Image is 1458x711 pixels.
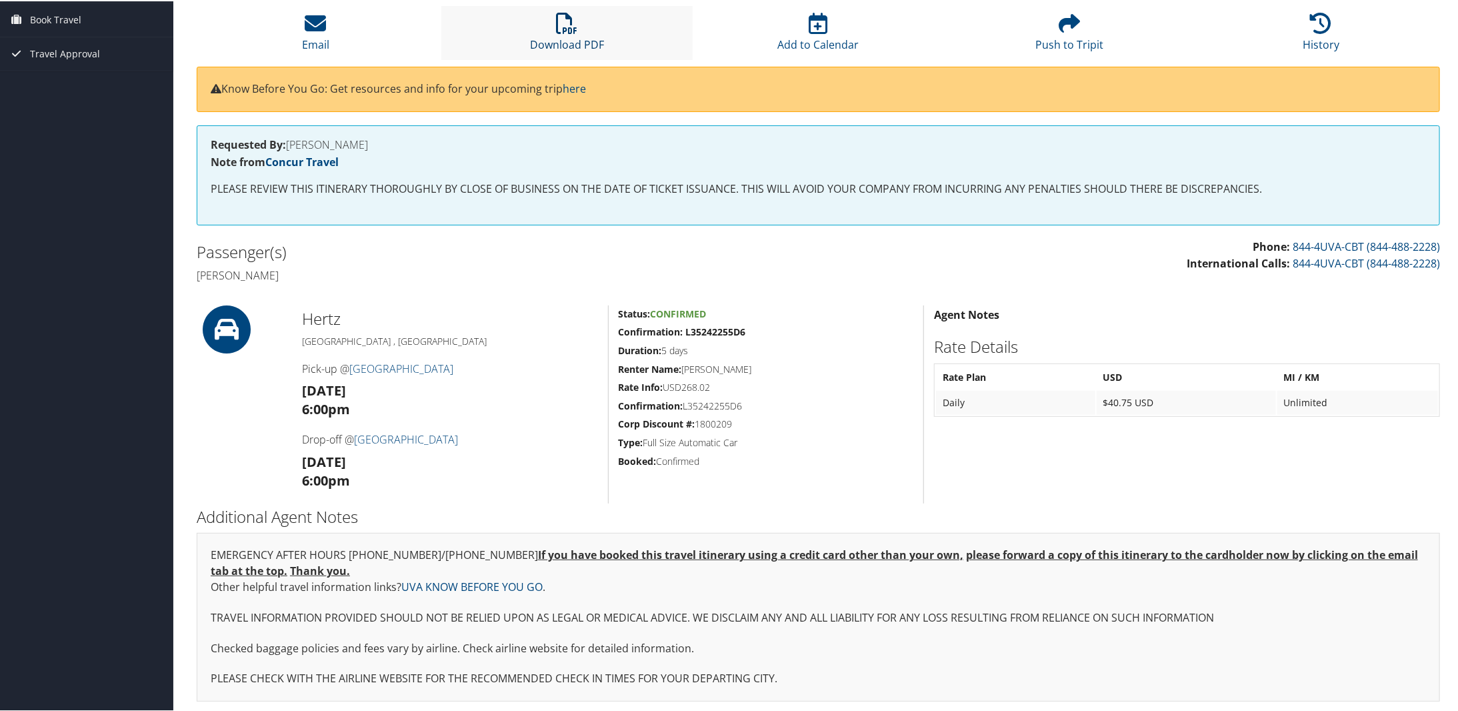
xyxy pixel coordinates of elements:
[211,153,339,168] strong: Note from
[349,360,453,375] a: [GEOGRAPHIC_DATA]
[197,239,809,262] h2: Passenger(s)
[1303,19,1339,51] a: History
[197,267,809,281] h4: [PERSON_NAME]
[619,416,914,430] h5: 1800209
[197,504,1440,527] h2: Additional Agent Notes
[934,306,999,321] strong: Agent Notes
[302,431,598,446] h4: Drop-off @
[619,454,657,466] strong: Booked:
[1097,390,1276,414] td: $40.75 USD
[302,470,350,488] strong: 6:00pm
[30,2,81,35] span: Book Travel
[302,333,598,347] h5: [GEOGRAPHIC_DATA] , [GEOGRAPHIC_DATA]
[619,343,662,355] strong: Duration:
[619,324,746,337] strong: Confirmation: L35242255D6
[778,19,859,51] a: Add to Calendar
[1036,19,1104,51] a: Push to Tripit
[354,431,458,446] a: [GEOGRAPHIC_DATA]
[211,578,1426,595] p: Other helpful travel information links? .
[30,36,100,69] span: Travel Approval
[619,380,663,392] strong: Rate Info:
[302,360,598,375] h4: Pick-up @
[211,546,1418,577] u: please forward a copy of this itinerary to the cardholder now by clicking on the email tab at the...
[401,578,543,593] a: UVA KNOW BEFORE YOU GO
[211,79,1426,97] p: Know Before You Go: Get resources and info for your upcoming trip
[619,362,914,375] h5: [PERSON_NAME]
[619,343,914,356] h5: 5 days
[619,398,914,412] h5: L35242255D6
[1253,238,1290,253] strong: Phone:
[936,390,1095,414] td: Daily
[302,399,350,417] strong: 6:00pm
[302,306,598,329] h2: Hertz
[1277,364,1438,388] th: MI / KM
[211,669,1426,686] p: PLEASE CHECK WITH THE AIRLINE WEBSITE FOR THE RECOMMENDED CHECK IN TIMES FOR YOUR DEPARTING CITY.
[651,306,707,319] span: Confirmed
[619,362,682,374] strong: Renter Name:
[302,452,346,470] strong: [DATE]
[211,138,1426,149] h4: [PERSON_NAME]
[1097,364,1276,388] th: USD
[1293,238,1440,253] a: 844-4UVA-CBT (844-488-2228)
[619,380,914,393] h5: USD268.02
[211,179,1426,197] p: PLEASE REVIEW THIS ITINERARY THOROUGHLY BY CLOSE OF BUSINESS ON THE DATE OF TICKET ISSUANCE. THIS...
[619,398,683,411] strong: Confirmation:
[619,306,651,319] strong: Status:
[530,19,604,51] a: Download PDF
[302,380,346,398] strong: [DATE]
[197,532,1440,700] div: EMERGENCY AFTER HOURS [PHONE_NUMBER]/[PHONE_NUMBER]
[619,454,914,467] h5: Confirmed
[265,153,339,168] a: Concur Travel
[1187,255,1290,269] strong: International Calls:
[934,334,1440,357] h2: Rate Details
[302,19,329,51] a: Email
[211,608,1426,626] p: TRAVEL INFORMATION PROVIDED SHOULD NOT BE RELIED UPON AS LEGAL OR MEDICAL ADVICE. WE DISCLAIM ANY...
[1293,255,1440,269] a: 844-4UVA-CBT (844-488-2228)
[936,364,1095,388] th: Rate Plan
[619,435,914,448] h5: Full Size Automatic Car
[211,136,286,151] strong: Requested By:
[563,80,586,95] a: here
[1277,390,1438,414] td: Unlimited
[290,562,350,577] u: Thank you.
[619,435,643,448] strong: Type:
[619,416,695,429] strong: Corp Discount #:
[211,639,1426,656] p: Checked baggage policies and fees vary by airline. Check airline website for detailed information.
[538,546,963,561] u: If you have booked this travel itinerary using a credit card other than your own,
